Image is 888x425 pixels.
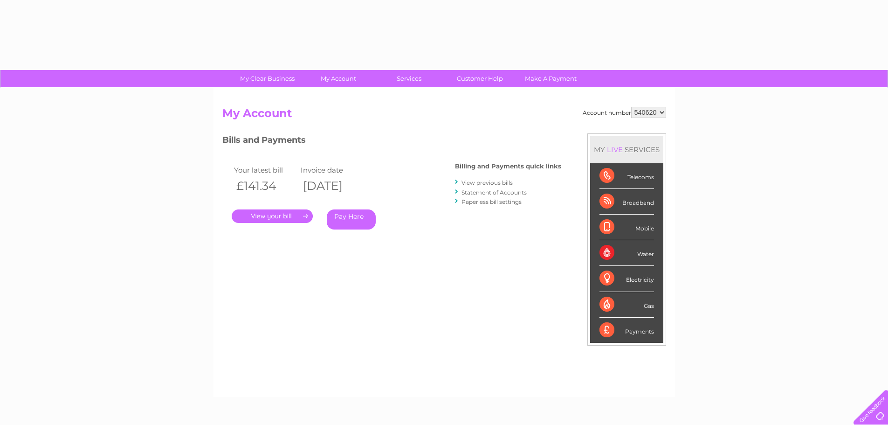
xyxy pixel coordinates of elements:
td: Your latest bill [232,164,299,176]
h3: Bills and Payments [222,133,561,150]
a: Services [371,70,447,87]
div: Account number [583,107,666,118]
a: Make A Payment [512,70,589,87]
div: Electricity [599,266,654,292]
div: Water [599,240,654,266]
a: My Account [300,70,377,87]
div: Telecoms [599,163,654,189]
div: LIVE [605,145,625,154]
div: Mobile [599,215,654,240]
th: [DATE] [298,176,365,195]
h2: My Account [222,107,666,125]
h4: Billing and Payments quick links [455,163,561,170]
td: Invoice date [298,164,365,176]
a: Pay Here [327,209,376,230]
div: MY SERVICES [590,136,663,163]
th: £141.34 [232,176,299,195]
a: My Clear Business [229,70,306,87]
a: Paperless bill settings [461,198,522,205]
div: Payments [599,318,654,343]
a: View previous bills [461,179,513,186]
a: Statement of Accounts [461,189,527,196]
a: . [232,209,313,223]
div: Gas [599,292,654,318]
div: Broadband [599,189,654,215]
a: Customer Help [441,70,518,87]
